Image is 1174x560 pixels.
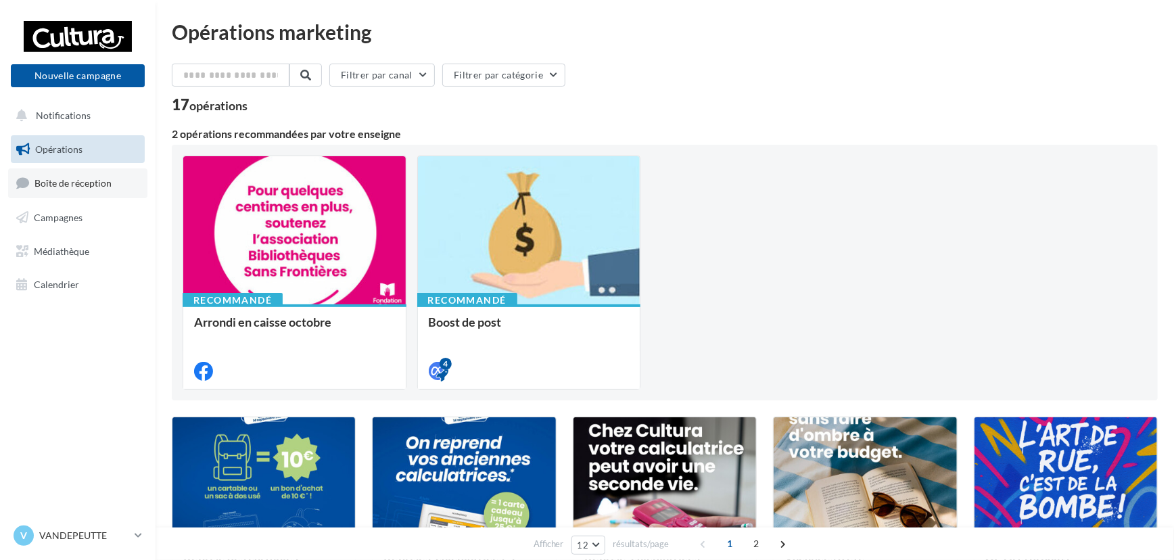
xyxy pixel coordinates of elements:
[8,237,147,266] a: Médiathèque
[34,279,79,290] span: Calendrier
[34,245,89,256] span: Médiathèque
[571,536,606,555] button: 12
[745,533,767,555] span: 2
[172,97,248,112] div: 17
[11,523,145,549] a: V VANDEPEUTTE
[429,315,630,342] div: Boost de post
[8,101,142,130] button: Notifications
[35,143,83,155] span: Opérations
[11,64,145,87] button: Nouvelle campagne
[172,129,1158,139] div: 2 opérations recommandées par votre enseigne
[440,358,452,370] div: 4
[417,293,517,308] div: Recommandé
[8,204,147,232] a: Campagnes
[613,538,669,551] span: résultats/page
[442,64,565,87] button: Filtrer par catégorie
[8,168,147,197] a: Boîte de réception
[8,135,147,164] a: Opérations
[39,529,129,542] p: VANDEPEUTTE
[189,99,248,112] div: opérations
[34,177,112,189] span: Boîte de réception
[8,271,147,299] a: Calendrier
[194,315,395,342] div: Arrondi en caisse octobre
[34,212,83,223] span: Campagnes
[534,538,564,551] span: Afficher
[329,64,435,87] button: Filtrer par canal
[172,22,1158,42] div: Opérations marketing
[36,110,91,121] span: Notifications
[20,529,27,542] span: V
[183,293,283,308] div: Recommandé
[719,533,741,555] span: 1
[578,540,589,551] span: 12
